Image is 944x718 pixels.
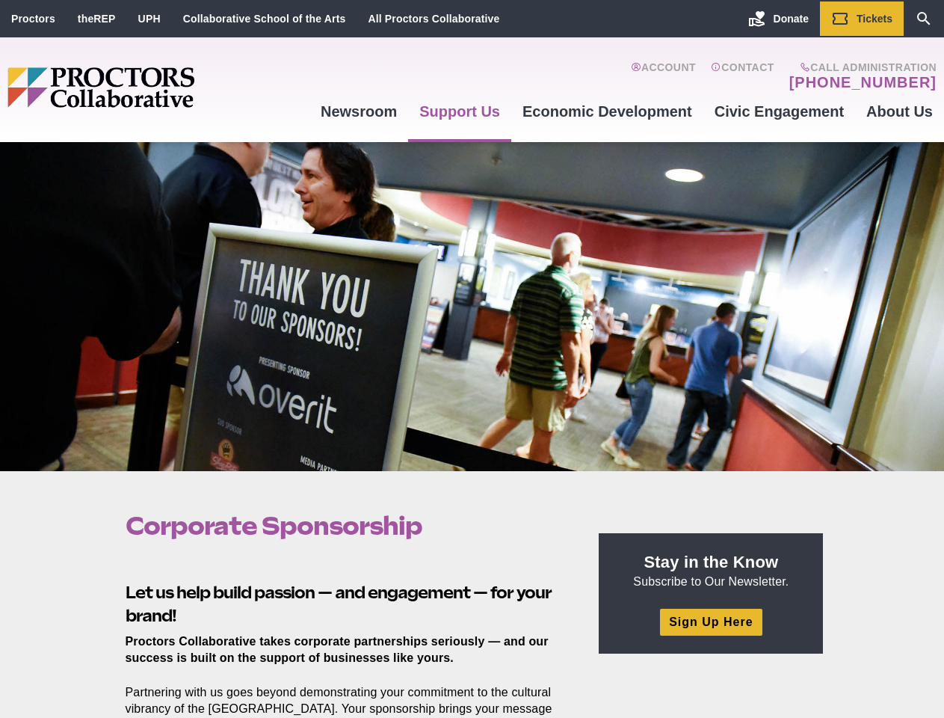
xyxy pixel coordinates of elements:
h2: Let us help build passion — and engagement — for your brand! [126,558,565,627]
strong: Stay in the Know [644,553,779,571]
span: Donate [774,13,809,25]
a: All Proctors Collaborative [368,13,499,25]
a: About Us [855,91,944,132]
a: Contact [711,61,774,91]
img: Proctors logo [7,67,309,108]
p: Subscribe to Our Newsletter. [617,551,805,590]
a: Proctors [11,13,55,25]
a: Economic Development [511,91,703,132]
span: Tickets [857,13,892,25]
a: Civic Engagement [703,91,855,132]
h1: Corporate Sponsorship [126,512,565,540]
a: Newsroom [309,91,408,132]
a: Account [631,61,696,91]
a: Search [904,1,944,36]
a: UPH [138,13,161,25]
a: Support Us [408,91,511,132]
a: theREP [78,13,116,25]
a: Sign Up Here [660,609,762,635]
a: [PHONE_NUMBER] [789,73,937,91]
span: Call Administration [785,61,937,73]
a: Tickets [820,1,904,36]
a: Collaborative School of the Arts [183,13,346,25]
strong: Proctors Collaborative takes corporate partnerships seriously — and our success is built on the s... [126,635,549,664]
a: Donate [737,1,820,36]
